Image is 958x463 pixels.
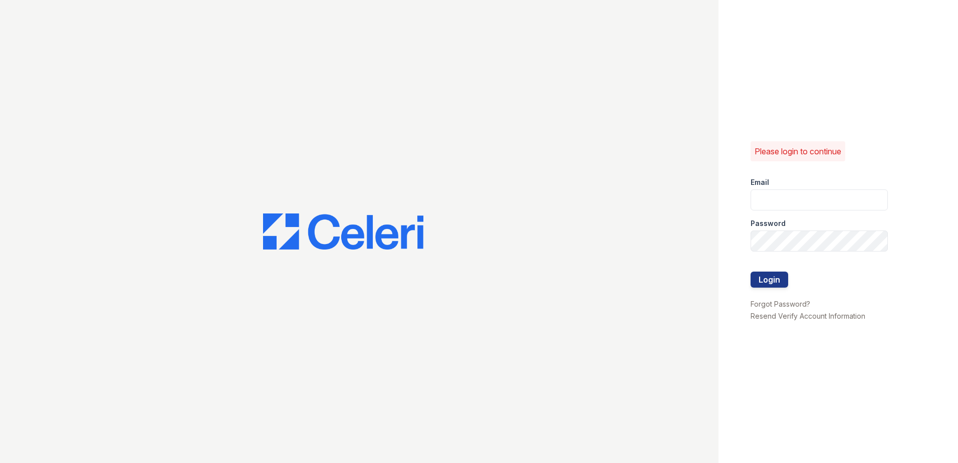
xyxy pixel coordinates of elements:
a: Resend Verify Account Information [751,312,865,320]
a: Forgot Password? [751,300,810,308]
img: CE_Logo_Blue-a8612792a0a2168367f1c8372b55b34899dd931a85d93a1a3d3e32e68fde9ad4.png [263,213,423,250]
label: Email [751,177,769,187]
label: Password [751,218,786,228]
p: Please login to continue [755,145,841,157]
button: Login [751,272,788,288]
